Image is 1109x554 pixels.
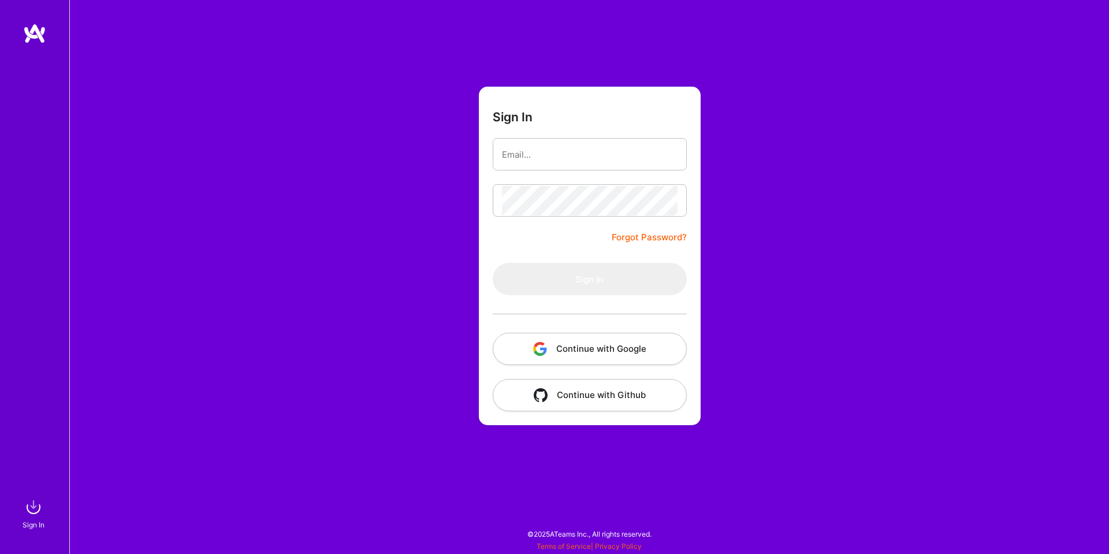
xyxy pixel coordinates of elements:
[24,496,45,531] a: sign inSign In
[493,333,687,365] button: Continue with Google
[493,263,687,295] button: Sign In
[493,379,687,411] button: Continue with Github
[537,542,642,551] span: |
[69,519,1109,548] div: © 2025 ATeams Inc., All rights reserved.
[502,140,678,169] input: Email...
[493,110,533,124] h3: Sign In
[612,230,687,244] a: Forgot Password?
[537,542,591,551] a: Terms of Service
[595,542,642,551] a: Privacy Policy
[533,342,547,356] img: icon
[22,496,45,519] img: sign in
[23,519,44,531] div: Sign In
[23,23,46,44] img: logo
[534,388,548,402] img: icon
